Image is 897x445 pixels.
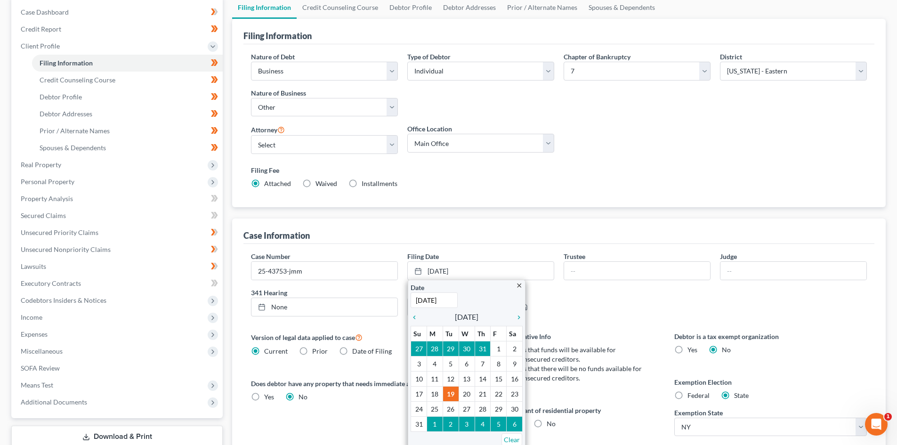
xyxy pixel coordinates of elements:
label: Statistical/Administrative Info [463,332,655,341]
td: 13 [459,371,475,386]
label: Nature of Debt [251,52,295,62]
span: Means Test [21,381,53,389]
td: 9 [507,356,523,371]
td: 2 [507,341,523,356]
a: Case Dashboard [13,4,223,21]
label: District [720,52,742,62]
td: 4 [475,416,491,431]
label: Filing Date [407,251,439,261]
a: SOFA Review [13,360,223,377]
td: 30 [459,341,475,356]
td: 12 [443,371,459,386]
div: Case Information [243,230,310,241]
td: 3 [459,416,475,431]
a: Prior / Alternate Names [32,122,223,139]
label: Chapter of Bankruptcy [564,52,630,62]
a: Filing Information [32,55,223,72]
td: 15 [491,371,507,386]
label: Trustee [564,251,585,261]
td: 18 [427,386,443,401]
span: Unsecured Nonpriority Claims [21,245,111,253]
input: -- [564,262,710,280]
label: Judge [720,251,737,261]
th: Th [475,326,491,341]
label: Debtor resides as tenant of residential property [463,405,655,415]
th: M [427,326,443,341]
label: Date [411,283,424,292]
th: Su [411,326,427,341]
span: Additional Documents [21,398,87,406]
td: 4 [427,356,443,371]
i: chevron_right [510,314,523,321]
span: Filing Information [40,59,93,67]
td: 28 [475,401,491,416]
a: Credit Report [13,21,223,38]
span: [DATE] [455,311,478,323]
label: Nature of Business [251,88,306,98]
a: [DATE] [408,262,554,280]
td: 28 [427,341,443,356]
span: No [722,346,731,354]
span: Expenses [21,330,48,338]
input: -- [720,262,866,280]
span: Yes [687,346,697,354]
td: 25 [427,401,443,416]
a: Credit Counseling Course [32,72,223,89]
td: 16 [507,371,523,386]
span: SOFA Review [21,364,60,372]
td: 29 [443,341,459,356]
span: Secured Claims [21,211,66,219]
td: 8 [491,356,507,371]
td: 21 [475,386,491,401]
label: Filing Fee [251,165,867,175]
span: Income [21,313,42,321]
span: Prior [312,347,328,355]
span: Credit Report [21,25,61,33]
a: Property Analysis [13,190,223,207]
span: Personal Property [21,178,74,186]
td: 3 [411,356,427,371]
span: Executory Contracts [21,279,81,287]
td: 31 [475,341,491,356]
a: Debtor Profile [32,89,223,105]
a: Debtor Addresses [32,105,223,122]
a: Spouses & Dependents [32,139,223,156]
td: 1 [491,341,507,356]
td: 26 [443,401,459,416]
label: Attorney [251,124,285,135]
a: chevron_right [510,311,523,323]
label: Case Number [251,251,291,261]
td: 23 [507,386,523,401]
i: chevron_left [411,314,423,321]
label: Does debtor have any property that needs immediate attention? [251,379,444,388]
td: 27 [459,401,475,416]
td: 6 [459,356,475,371]
span: State [734,391,749,399]
label: Exemption State [674,408,723,418]
span: Case Dashboard [21,8,69,16]
td: 10 [411,371,427,386]
a: Unsecured Priority Claims [13,224,223,241]
iframe: Intercom live chat [865,413,888,436]
td: 14 [475,371,491,386]
span: Prior / Alternate Names [40,127,110,135]
th: F [491,326,507,341]
td: 20 [459,386,475,401]
a: None [251,298,397,316]
td: 22 [491,386,507,401]
span: Credit Counseling Course [40,76,115,84]
span: Current [264,347,288,355]
span: Miscellaneous [21,347,63,355]
span: Debtor estimates that there will be no funds available for distribution to unsecured creditors. [476,364,642,382]
a: chevron_left [411,311,423,323]
span: Waived [315,179,337,187]
td: 7 [475,356,491,371]
input: 1/1/2013 [411,292,458,308]
div: Filing Information [243,30,312,41]
input: Enter case number... [251,262,397,280]
th: Sa [507,326,523,341]
td: 6 [507,416,523,431]
span: Installments [362,179,397,187]
td: 27 [411,341,427,356]
td: 2 [443,416,459,431]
